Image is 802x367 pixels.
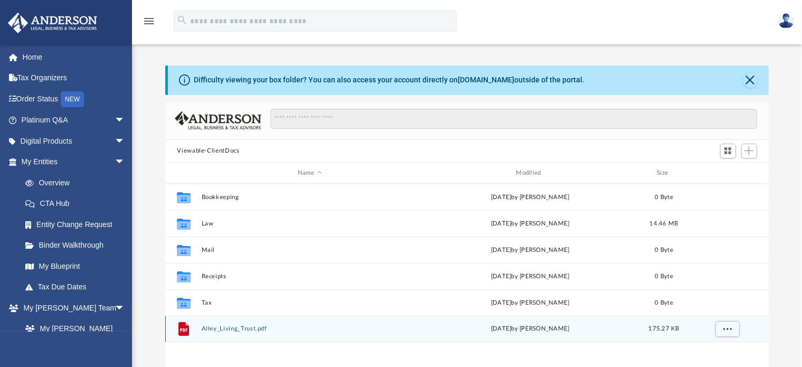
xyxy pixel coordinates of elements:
[649,326,680,332] span: 175.27 KB
[270,109,757,129] input: Search files and folders
[422,193,638,202] div: [DATE] by [PERSON_NAME]
[115,130,136,152] span: arrow_drop_down
[650,221,678,227] span: 14.46 MB
[655,274,674,279] span: 0 Byte
[743,73,758,88] button: Close
[422,168,638,178] div: Modified
[202,326,418,333] button: Alley_Living_Trust.pdf
[202,273,418,280] button: Receipts
[422,246,638,255] div: [DATE] by [PERSON_NAME]
[15,172,141,193] a: Overview
[15,318,130,352] a: My [PERSON_NAME] Team
[176,14,188,26] i: search
[201,168,418,178] div: Name
[170,168,196,178] div: id
[7,110,141,131] a: Platinum Q&Aarrow_drop_down
[458,76,514,84] a: [DOMAIN_NAME]
[655,300,674,306] span: 0 Byte
[15,256,136,277] a: My Blueprint
[690,168,764,178] div: id
[7,152,141,173] a: My Entitiesarrow_drop_down
[741,144,757,158] button: Add
[115,110,136,131] span: arrow_drop_down
[720,144,736,158] button: Switch to Grid View
[202,299,418,306] button: Tax
[7,46,141,68] a: Home
[7,88,141,110] a: Order StatusNEW
[422,298,638,308] div: [DATE] by [PERSON_NAME]
[5,13,100,33] img: Anderson Advisors Platinum Portal
[7,297,136,318] a: My [PERSON_NAME] Teamarrow_drop_down
[202,220,418,227] button: Law
[7,68,141,89] a: Tax Organizers
[15,214,141,235] a: Entity Change Request
[202,194,418,201] button: Bookkeeping
[15,193,141,214] a: CTA Hub
[655,247,674,253] span: 0 Byte
[194,74,584,86] div: Difficulty viewing your box folder? You can also access your account directly on outside of the p...
[422,219,638,229] div: [DATE] by [PERSON_NAME]
[143,20,155,27] a: menu
[643,168,685,178] div: Size
[61,91,84,107] div: NEW
[422,325,638,334] div: [DATE] by [PERSON_NAME]
[202,247,418,253] button: Mail
[177,146,239,156] button: Viewable-ClientDocs
[7,130,141,152] a: Digital Productsarrow_drop_down
[655,194,674,200] span: 0 Byte
[143,15,155,27] i: menu
[115,297,136,319] span: arrow_drop_down
[15,277,141,298] a: Tax Due Dates
[422,272,638,281] div: [DATE] by [PERSON_NAME]
[115,152,136,173] span: arrow_drop_down
[778,13,794,29] img: User Pic
[15,235,141,256] a: Binder Walkthrough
